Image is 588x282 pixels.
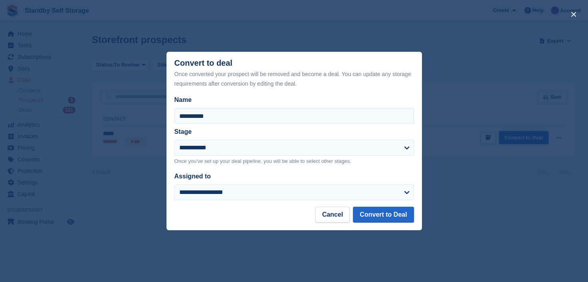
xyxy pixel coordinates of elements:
[567,8,580,21] button: close
[174,69,414,88] div: Once converted your prospect will be removed and become a deal. You can update any storage requir...
[174,128,192,135] label: Stage
[315,207,350,223] button: Cancel
[174,95,414,105] label: Name
[353,207,414,223] button: Convert to Deal
[174,173,211,180] label: Assigned to
[174,59,414,88] div: Convert to deal
[174,157,414,165] p: Once you've set up your deal pipeline, you will be able to select other stages.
